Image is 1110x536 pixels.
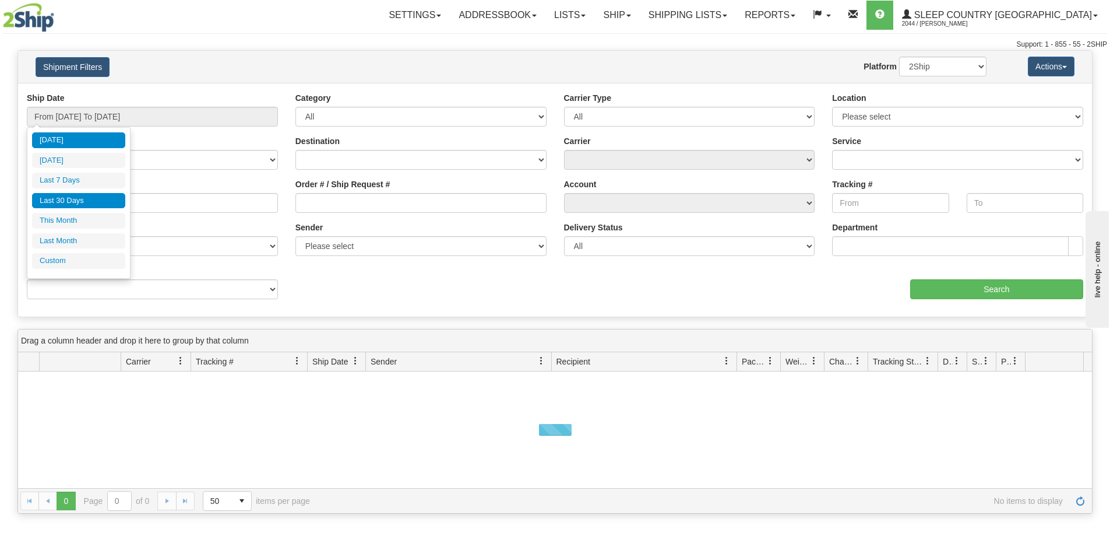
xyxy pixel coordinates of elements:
[203,491,252,511] span: Page sizes drop down
[32,213,125,229] li: This Month
[736,1,804,30] a: Reports
[1083,208,1109,327] iframe: chat widget
[32,153,125,169] li: [DATE]
[832,92,866,104] label: Location
[32,253,125,269] li: Custom
[832,193,949,213] input: From
[171,351,191,371] a: Carrier filter column settings
[947,351,967,371] a: Delivery Status filter column settings
[804,351,824,371] a: Weight filter column settings
[295,135,340,147] label: Destination
[832,178,872,190] label: Tracking #
[594,1,639,30] a: Ship
[910,279,1083,299] input: Search
[232,492,251,510] span: select
[911,10,1092,20] span: Sleep Country [GEOGRAPHIC_DATA]
[1001,356,1011,367] span: Pickup Status
[976,351,996,371] a: Shipment Issues filter column settings
[785,356,810,367] span: Weight
[1071,492,1090,510] a: Refresh
[18,330,1092,352] div: grid grouping header
[564,222,623,233] label: Delivery Status
[640,1,736,30] a: Shipping lists
[1028,57,1074,76] button: Actions
[902,18,989,30] span: 2044 / [PERSON_NAME]
[556,356,590,367] span: Recipient
[832,222,878,233] label: Department
[943,356,953,367] span: Delivery Status
[295,178,390,190] label: Order # / Ship Request #
[1005,351,1025,371] a: Pickup Status filter column settings
[564,178,597,190] label: Account
[380,1,450,30] a: Settings
[873,356,924,367] span: Tracking Status
[967,193,1083,213] input: To
[287,351,307,371] a: Tracking # filter column settings
[3,3,54,32] img: logo2044.jpg
[564,135,591,147] label: Carrier
[36,57,110,77] button: Shipment Filters
[829,356,854,367] span: Charge
[742,356,766,367] span: Packages
[57,492,75,510] span: Page 0
[346,351,365,371] a: Ship Date filter column settings
[3,40,1107,50] div: Support: 1 - 855 - 55 - 2SHIP
[326,496,1063,506] span: No items to display
[312,356,348,367] span: Ship Date
[32,193,125,209] li: Last 30 Days
[32,173,125,188] li: Last 7 Days
[893,1,1107,30] a: Sleep Country [GEOGRAPHIC_DATA] 2044 / [PERSON_NAME]
[295,92,331,104] label: Category
[832,135,861,147] label: Service
[531,351,551,371] a: Sender filter column settings
[32,233,125,249] li: Last Month
[295,222,323,233] label: Sender
[371,356,397,367] span: Sender
[196,356,234,367] span: Tracking #
[848,351,868,371] a: Charge filter column settings
[210,495,225,507] span: 50
[545,1,594,30] a: Lists
[717,351,737,371] a: Recipient filter column settings
[972,356,982,367] span: Shipment Issues
[27,92,65,104] label: Ship Date
[918,351,938,371] a: Tracking Status filter column settings
[9,10,108,19] div: live help - online
[864,61,897,72] label: Platform
[564,92,611,104] label: Carrier Type
[84,491,150,511] span: Page of 0
[450,1,545,30] a: Addressbook
[203,491,310,511] span: items per page
[760,351,780,371] a: Packages filter column settings
[32,132,125,148] li: [DATE]
[126,356,151,367] span: Carrier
